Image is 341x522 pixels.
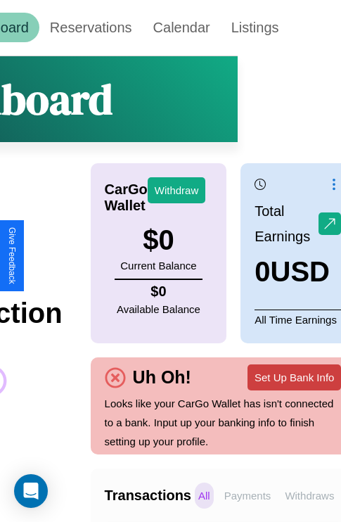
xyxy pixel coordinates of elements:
[255,256,341,288] h3: 0 USD
[14,474,48,508] div: Open Intercom Messenger
[247,364,341,390] button: Set Up Bank Info
[221,13,290,42] a: Listings
[117,300,200,319] p: Available Balance
[148,177,206,203] button: Withdraw
[195,483,214,509] p: All
[281,483,337,509] p: Withdraws
[39,13,143,42] a: Reservations
[255,198,319,249] p: Total Earnings
[120,224,196,256] h3: $ 0
[255,310,341,329] p: All Time Earnings
[221,483,275,509] p: Payments
[117,284,200,300] h4: $ 0
[126,367,198,388] h4: Uh Oh!
[120,256,196,275] p: Current Balance
[7,227,17,284] div: Give Feedback
[105,182,148,214] h4: CarGo Wallet
[105,488,191,504] h4: Transactions
[143,13,221,42] a: Calendar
